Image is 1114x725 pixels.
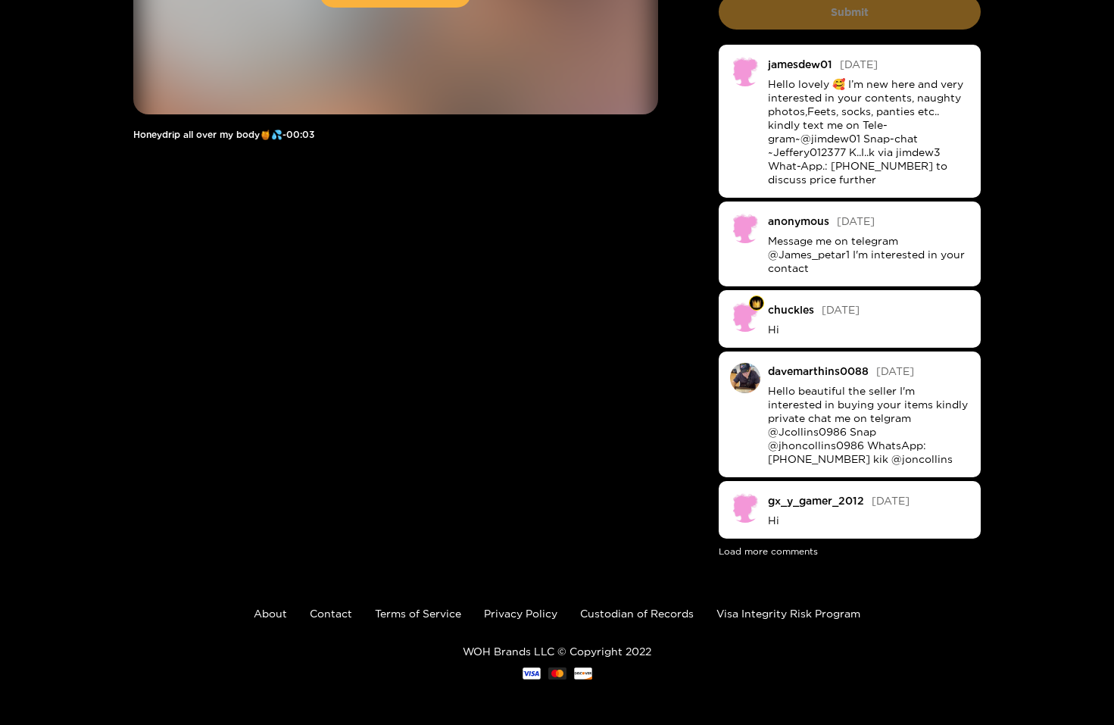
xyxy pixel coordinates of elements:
a: Privacy Policy [484,608,557,619]
img: o3nvo-fb_img_1731113975378.jpg [730,363,760,393]
p: Hello beautiful the seller I'm interested in buying your items kindly private chat me on telgram ... [768,384,970,466]
p: Message me on telegram @James_petar1 I'm interested in your contact [768,234,970,275]
span: [DATE] [872,495,910,506]
img: no-avatar.png [730,213,760,243]
a: Terms of Service [375,608,461,619]
img: no-avatar.png [730,302,760,332]
h1: Honeydrip all over my body🍯💦 - 00:03 [133,130,658,140]
span: [DATE] [840,58,878,70]
div: gx_y_gamer_2012 [768,495,864,506]
img: no-avatar.png [730,56,760,86]
a: Contact [310,608,352,619]
a: Visa Integrity Risk Program [716,608,860,619]
img: no-avatar.png [730,492,760,523]
p: Hello lovely 🥰 I’m new here and very interested in your contents, naughty photos,Feets, socks, pa... [768,77,970,186]
div: anonymous [768,215,829,227]
div: davemarthins0088 [768,365,869,377]
button: Load more comments [719,546,818,557]
span: [DATE] [837,215,875,227]
a: Custodian of Records [580,608,694,619]
span: [DATE] [822,304,860,315]
div: jamesdew01 [768,58,832,70]
a: About [254,608,287,619]
p: Hi [768,514,970,527]
span: [DATE] [876,365,914,377]
p: Hi [768,323,970,336]
img: Fan Level [752,299,761,308]
div: chuckles [768,304,814,315]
